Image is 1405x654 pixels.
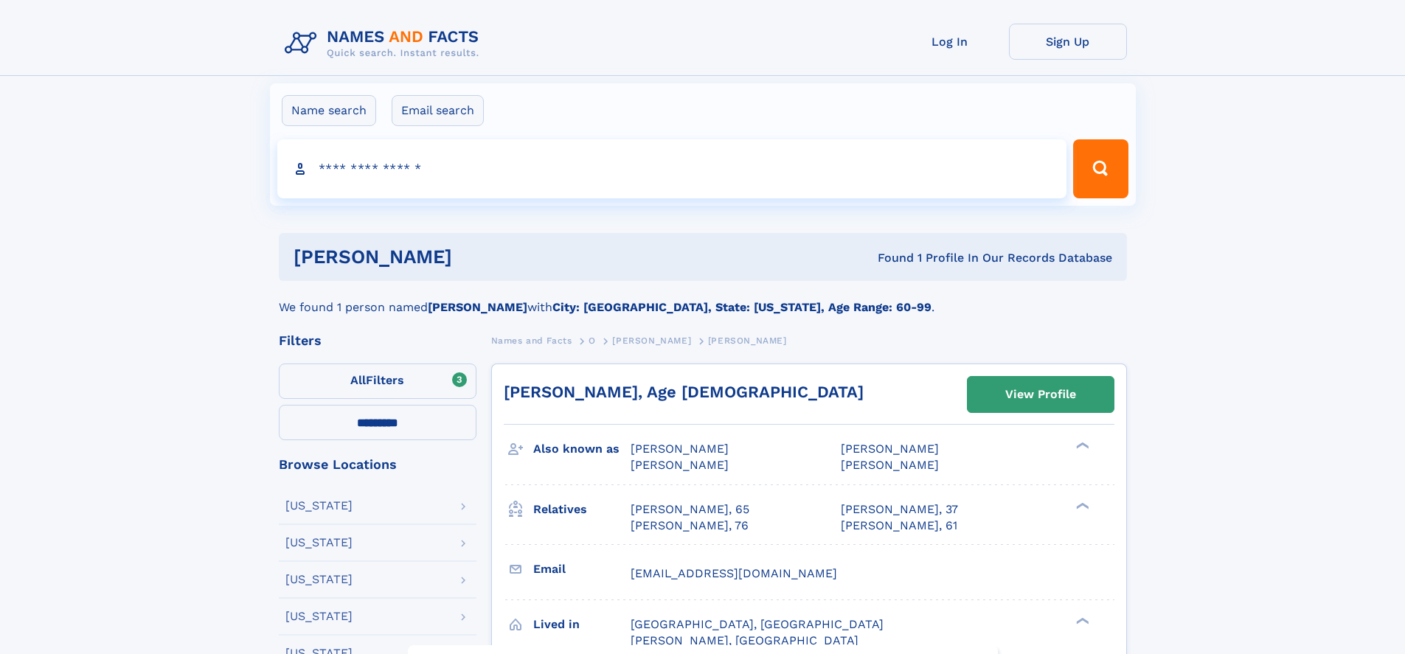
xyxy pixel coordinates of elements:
[279,281,1127,316] div: We found 1 person named with .
[504,383,864,401] a: [PERSON_NAME], Age [DEMOGRAPHIC_DATA]
[841,518,957,534] a: [PERSON_NAME], 61
[285,610,353,622] div: [US_STATE]
[279,363,476,399] label: Filters
[279,334,476,347] div: Filters
[589,331,596,349] a: O
[631,566,837,580] span: [EMAIL_ADDRESS][DOMAIN_NAME]
[612,335,691,346] span: [PERSON_NAME]
[1072,616,1090,625] div: ❯
[631,633,858,647] span: [PERSON_NAME], [GEOGRAPHIC_DATA]
[841,501,958,518] a: [PERSON_NAME], 37
[841,442,939,456] span: [PERSON_NAME]
[631,617,884,631] span: [GEOGRAPHIC_DATA], [GEOGRAPHIC_DATA]
[279,458,476,471] div: Browse Locations
[589,335,596,346] span: O
[1072,501,1090,510] div: ❯
[665,250,1112,266] div: Found 1 Profile In Our Records Database
[631,458,729,472] span: [PERSON_NAME]
[968,377,1114,412] a: View Profile
[277,139,1067,198] input: search input
[1072,441,1090,451] div: ❯
[282,95,376,126] label: Name search
[285,537,353,549] div: [US_STATE]
[533,612,631,637] h3: Lived in
[891,24,1009,60] a: Log In
[1009,24,1127,60] a: Sign Up
[285,574,353,585] div: [US_STATE]
[533,436,631,462] h3: Also known as
[631,442,729,456] span: [PERSON_NAME]
[428,300,527,314] b: [PERSON_NAME]
[1073,139,1128,198] button: Search Button
[552,300,932,314] b: City: [GEOGRAPHIC_DATA], State: [US_STATE], Age Range: 60-99
[708,335,787,346] span: [PERSON_NAME]
[294,248,665,266] h1: [PERSON_NAME]
[533,497,631,522] h3: Relatives
[279,24,491,63] img: Logo Names and Facts
[350,373,366,387] span: All
[631,518,749,534] a: [PERSON_NAME], 76
[841,458,939,472] span: [PERSON_NAME]
[612,331,691,349] a: [PERSON_NAME]
[392,95,484,126] label: Email search
[533,557,631,582] h3: Email
[1005,378,1076,411] div: View Profile
[285,500,353,512] div: [US_STATE]
[491,331,572,349] a: Names and Facts
[631,501,749,518] a: [PERSON_NAME], 65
